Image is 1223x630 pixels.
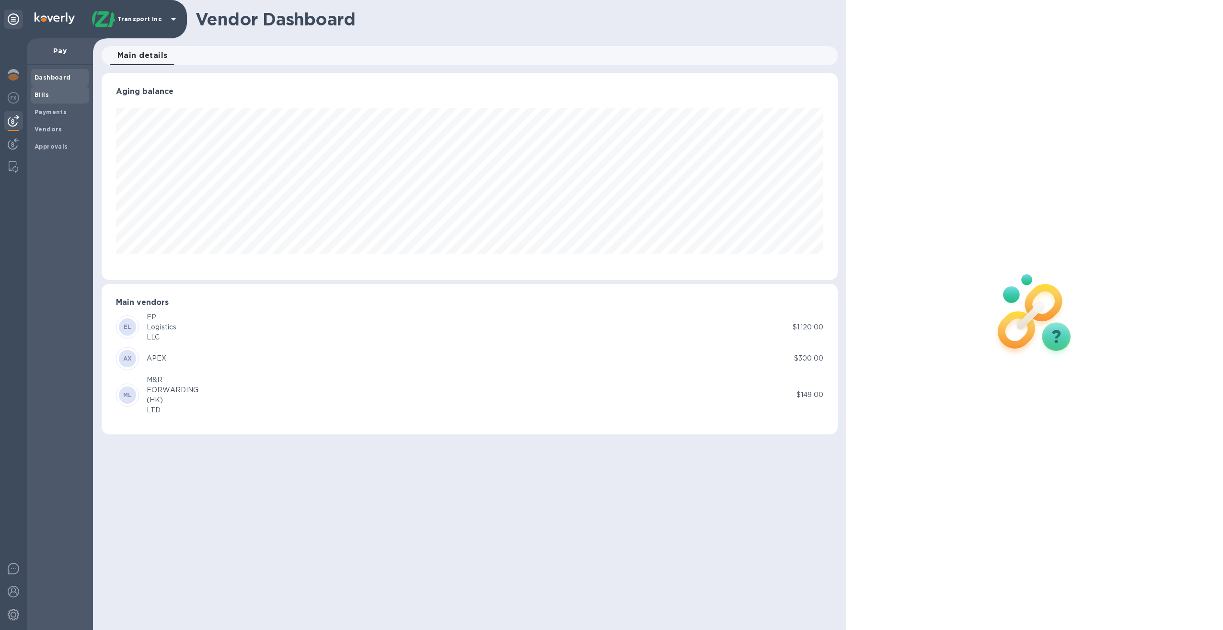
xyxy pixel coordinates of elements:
[124,323,132,330] b: EL
[147,312,176,322] div: EP
[116,298,823,307] h3: Main vendors
[147,375,198,385] div: M&R
[793,322,823,332] p: $1,120.00
[196,9,831,29] h1: Vendor Dashboard
[35,74,71,81] b: Dashboard
[147,395,198,405] div: (HK)
[147,353,167,363] div: APEX
[8,92,19,104] img: Foreign exchange
[147,385,198,395] div: FORWARDING
[794,353,823,363] p: $300.00
[35,143,68,150] b: Approvals
[117,49,168,62] span: Main details
[117,16,165,23] p: Tranzport Inc
[147,332,176,342] div: LLC
[796,390,823,400] p: $149.00
[147,405,198,415] div: LTD.
[123,391,132,398] b: ML
[123,355,132,362] b: AX
[35,12,75,24] img: Logo
[147,322,176,332] div: Logistics
[35,126,62,133] b: Vendors
[35,108,67,116] b: Payments
[4,10,23,29] div: Unpin categories
[35,46,85,56] p: Pay
[35,91,49,98] b: Bills
[116,87,823,96] h3: Aging balance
